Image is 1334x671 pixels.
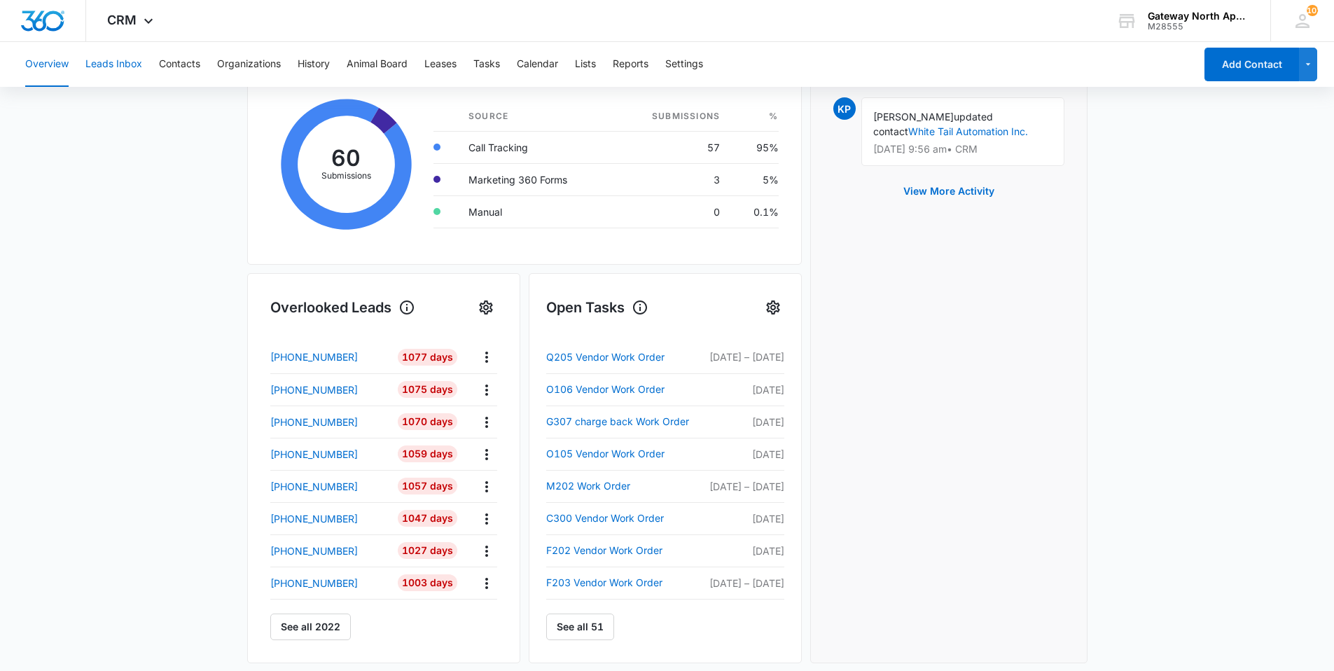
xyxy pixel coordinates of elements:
button: Animal Board [347,42,408,87]
a: F203 Vendor Work Order [546,574,702,591]
p: [PHONE_NUMBER] [270,479,358,494]
div: 1075 Days [398,381,457,398]
button: See all 2022 [270,614,351,640]
td: 3 [614,163,731,195]
a: [PHONE_NUMBER] [270,382,388,397]
a: M202 Work Order [546,478,702,494]
button: Leads Inbox [85,42,142,87]
button: Actions [475,508,497,530]
p: [DATE] – [DATE] [702,576,784,590]
p: [PHONE_NUMBER] [270,415,358,429]
a: O105 Vendor Work Order [546,445,702,462]
button: Actions [475,476,497,497]
div: 1059 Days [398,445,457,462]
p: [PHONE_NUMBER] [270,576,358,590]
p: [DATE] [702,382,784,397]
button: Calendar [517,42,558,87]
a: F202 Vendor Work Order [546,542,702,559]
p: [DATE] – [DATE] [702,350,784,364]
p: [DATE] [702,544,784,558]
button: Add Contact [1204,48,1299,81]
div: 1077 Days [398,349,457,366]
a: [PHONE_NUMBER] [270,447,388,462]
p: [DATE] [702,415,784,429]
p: [PHONE_NUMBER] [270,350,358,364]
th: Submissions [614,102,731,132]
th: % [731,102,778,132]
button: Actions [475,572,497,594]
td: Marketing 360 Forms [457,163,614,195]
button: Lists [575,42,596,87]
button: Actions [475,411,497,433]
button: Overview [25,42,69,87]
p: [PHONE_NUMBER] [270,511,358,526]
div: 1057 Days [398,478,457,494]
span: CRM [107,13,137,27]
td: 57 [614,131,731,163]
a: G307 charge back Work Order [546,413,702,430]
button: Reports [613,42,648,87]
p: [DATE] [702,511,784,526]
div: 1070 Days [398,413,457,430]
a: [PHONE_NUMBER] [270,511,388,526]
span: [PERSON_NAME] [873,111,954,123]
button: Settings [665,42,703,87]
div: 1047 Days [398,510,457,527]
a: White Tail Automation Inc. [908,125,1028,137]
a: [PHONE_NUMBER] [270,576,388,590]
span: 101 [1307,5,1318,16]
a: O106 Vendor Work Order [546,381,702,398]
button: Organizations [217,42,281,87]
td: Call Tracking [457,131,614,163]
p: [DATE] [702,447,784,462]
span: KP [833,97,856,120]
h1: Open Tasks [546,297,648,318]
a: [PHONE_NUMBER] [270,415,388,429]
button: Tasks [473,42,500,87]
h1: Overlooked Leads [270,297,415,318]
button: Actions [475,379,497,401]
a: [PHONE_NUMBER] [270,479,388,494]
div: 1003 Days [398,574,457,591]
button: Actions [475,540,497,562]
p: [PHONE_NUMBER] [270,382,358,397]
a: [PHONE_NUMBER] [270,544,388,558]
td: Manual [457,195,614,228]
p: [DATE] – [DATE] [702,479,784,494]
div: notifications count [1307,5,1318,16]
div: account id [1148,22,1250,32]
p: [PHONE_NUMBER] [270,447,358,462]
button: Leases [424,42,457,87]
button: Settings [762,296,784,319]
button: Settings [475,296,497,319]
a: See all 51 [546,614,614,640]
button: View More Activity [889,174,1008,208]
th: Source [457,102,614,132]
td: 95% [731,131,778,163]
div: account name [1148,11,1250,22]
a: C300 Vendor Work Order [546,510,702,527]
div: 1027 Days [398,542,457,559]
td: 0 [614,195,731,228]
td: 0.1% [731,195,778,228]
button: Contacts [159,42,200,87]
p: [PHONE_NUMBER] [270,544,358,558]
p: [DATE] 9:56 am • CRM [873,144,1052,154]
td: 5% [731,163,778,195]
a: Q205 Vendor Work Order [546,349,702,366]
button: Actions [475,346,497,368]
button: Actions [475,443,497,465]
a: [PHONE_NUMBER] [270,350,388,364]
button: History [298,42,330,87]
